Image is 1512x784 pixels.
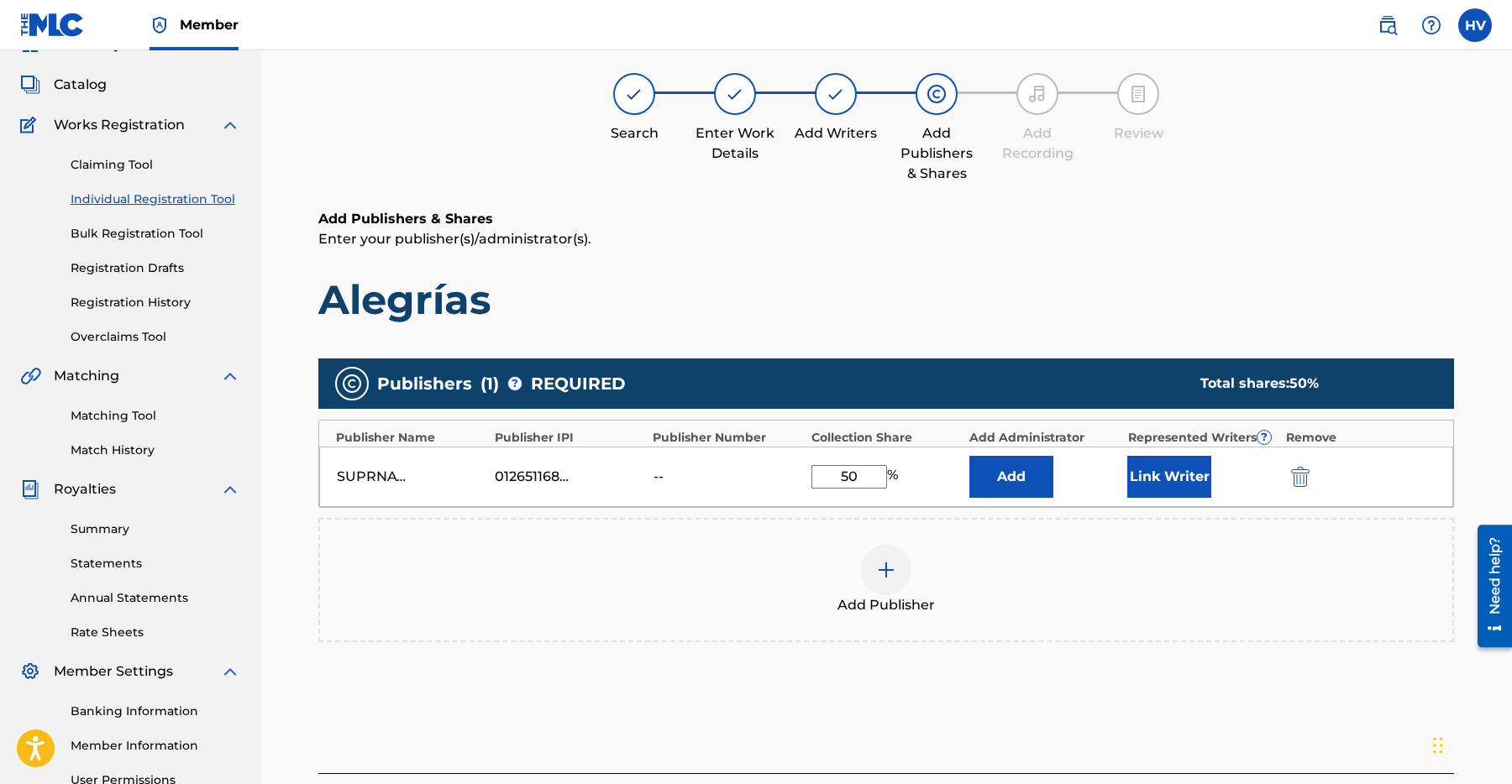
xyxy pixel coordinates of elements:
[71,294,240,311] a: Registration History
[1421,15,1441,35] img: help
[71,555,240,572] a: Statements
[508,377,522,390] span: ?
[318,209,1454,229] h6: Add Publishers & Shares
[71,225,240,243] a: Bulk Registration Tool
[837,595,935,615] span: Add Publisher
[54,661,173,682] span: Member Settings
[653,429,803,447] div: Publisher Number
[220,479,240,499] img: expand
[20,13,85,37] img: MLC Logo
[1378,15,1398,35] img: search
[54,366,119,386] span: Matching
[1465,519,1512,654] iframe: Resource Center
[794,123,878,144] div: Add Writers
[20,479,40,499] img: Royalties
[895,123,979,184] div: Add Publishers & Shares
[71,624,240,641] a: Rate Sheets
[1128,84,1148,104] img: step indicator icon for Review
[531,371,626,396] span: REQUIRED
[592,123,676,144] div: Search
[71,589,240,607] a: Annual Statements
[1371,8,1404,42] a: Public Search
[54,75,107,95] span: Catalog
[1127,456,1211,498] button: Link Writer
[1027,84,1047,104] img: step indicator icon for Add Recording
[20,75,40,95] img: Catalog
[20,115,42,135] img: Works Registration
[480,371,499,396] span: ( 1 )
[811,429,962,447] div: Collection Share
[1428,703,1512,784] iframe: Chat Widget
[150,15,170,35] img: Top Rightsholder
[1286,429,1436,447] div: Remove
[71,703,240,720] a: Banking Information
[71,259,240,277] a: Registration Drafts
[71,442,240,459] a: Match History
[71,156,240,174] a: Claiming Tool
[1200,374,1420,394] div: Total shares:
[71,520,240,538] a: Summary
[336,429,486,447] div: Publisher Name
[927,84,947,104] img: step indicator icon for Add Publishers & Shares
[20,366,41,386] img: Matching
[1096,123,1180,144] div: Review
[725,84,745,104] img: step indicator icon for Enter Work Details
[20,34,122,55] a: SummarySummary
[969,429,1120,447] div: Add Administrator
[1128,429,1278,447] div: Represented Writers
[220,366,240,386] img: expand
[826,84,846,104] img: step indicator icon for Add Writers
[180,15,239,34] span: Member
[71,328,240,346] a: Overclaims Tool
[20,661,40,682] img: Member Settings
[71,407,240,425] a: Matching Tool
[54,479,116,499] span: Royalties
[377,371,472,396] span: Publishers
[1291,467,1310,487] img: 12a2ab48e56ec057fbd8.svg
[20,75,107,95] a: CatalogCatalog
[624,84,644,104] img: step indicator icon for Search
[1433,720,1443,771] div: Drag
[495,429,645,447] div: Publisher IPI
[969,456,1053,498] button: Add
[318,229,1454,249] p: Enter your publisher(s)/administrator(s).
[995,123,1079,164] div: Add Recording
[54,115,185,135] span: Works Registration
[693,123,777,164] div: Enter Work Details
[1257,431,1271,444] span: ?
[318,274,1454,325] h1: Alegrías
[342,374,362,394] img: publishers
[876,560,896,580] img: add
[71,737,240,755] a: Member Information
[71,191,240,208] a: Individual Registration Tool
[887,465,902,489] span: %
[1415,8,1448,42] div: Help
[220,661,240,682] img: expand
[220,115,240,135] img: expand
[1289,375,1319,391] span: 50 %
[1458,8,1492,42] div: User Menu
